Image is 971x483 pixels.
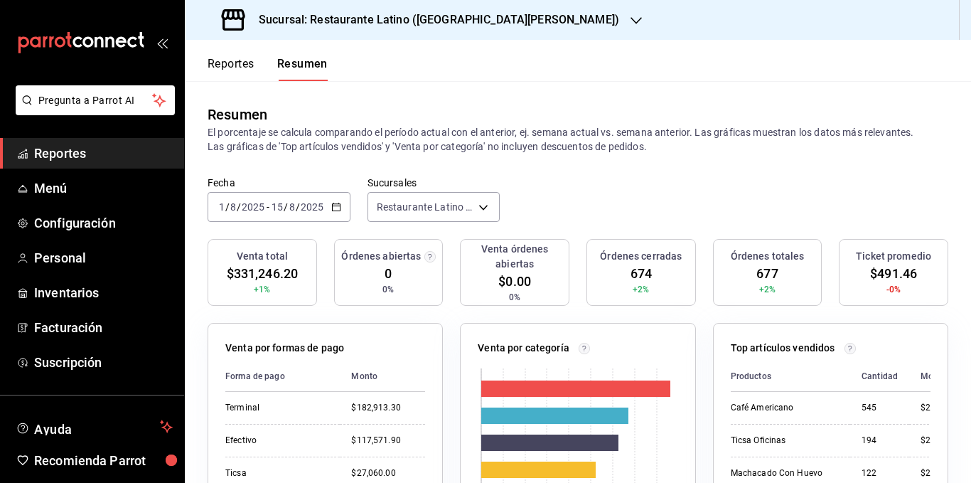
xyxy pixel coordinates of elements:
h3: Órdenes abiertas [341,249,421,264]
label: Fecha [208,178,350,188]
span: $491.46 [870,264,917,283]
p: Top artículos vendidos [731,341,835,356]
span: +1% [254,283,270,296]
span: Recomienda Parrot [34,451,173,470]
span: +2% [759,283,776,296]
div: Efectivo [225,435,328,447]
div: navigation tabs [208,57,328,81]
span: 0% [382,283,394,296]
span: 0% [509,291,520,304]
span: / [237,201,241,213]
input: ---- [300,201,324,213]
span: Menú [34,179,173,198]
div: Resumen [208,104,267,125]
label: Sucursales [368,178,500,188]
div: $27,060.00 [351,467,425,479]
div: $26,190.00 [921,435,965,447]
span: +2% [633,283,649,296]
span: Configuración [34,213,173,233]
span: Pregunta a Parrot AI [38,93,153,108]
a: Pregunta a Parrot AI [10,103,175,118]
div: Ticsa [225,467,328,479]
span: 674 [631,264,652,283]
button: Pregunta a Parrot AI [16,85,175,115]
th: Monto [909,361,965,392]
input: ---- [241,201,265,213]
th: Productos [731,361,850,392]
span: 0 [385,264,392,283]
div: Café Americano [731,402,839,414]
h3: Venta total [237,249,288,264]
span: / [296,201,300,213]
h3: Órdenes totales [731,249,805,264]
th: Forma de pago [225,361,340,392]
div: $27,250.00 [921,402,965,414]
span: Suscripción [34,353,173,372]
th: Monto [340,361,425,392]
p: El porcentaje se calcula comparando el período actual con el anterior, ej. semana actual vs. sema... [208,125,948,154]
button: Resumen [277,57,328,81]
div: $182,913.30 [351,402,425,414]
h3: Órdenes cerradas [600,249,682,264]
div: 194 [862,435,898,447]
span: Inventarios [34,283,173,302]
span: Personal [34,248,173,267]
div: $117,571.90 [351,435,425,447]
h3: Ticket promedio [856,249,931,264]
input: -- [218,201,225,213]
button: Reportes [208,57,254,81]
h3: Sucursal: Restaurante Latino ([GEOGRAPHIC_DATA][PERSON_NAME]) [247,11,619,28]
span: -0% [886,283,901,296]
span: Restaurante Latino ([GEOGRAPHIC_DATA][PERSON_NAME] MTY) [377,200,473,214]
div: 545 [862,402,898,414]
span: $0.00 [498,272,531,291]
div: 122 [862,467,898,479]
div: Ticsa Oficinas [731,435,839,447]
span: 677 [756,264,778,283]
span: $331,246.20 [227,264,298,283]
span: - [267,201,269,213]
p: Venta por formas de pago [225,341,344,356]
p: Venta por categoría [478,341,569,356]
div: Machacado Con Huevo [731,467,839,479]
button: open_drawer_menu [156,37,168,48]
div: $23,180.00 [921,467,965,479]
div: Terminal [225,402,328,414]
span: Ayuda [34,418,154,435]
span: / [284,201,288,213]
span: Reportes [34,144,173,163]
span: / [225,201,230,213]
h3: Venta órdenes abiertas [466,242,563,272]
input: -- [289,201,296,213]
input: -- [271,201,284,213]
input: -- [230,201,237,213]
th: Cantidad [850,361,909,392]
span: Facturación [34,318,173,337]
